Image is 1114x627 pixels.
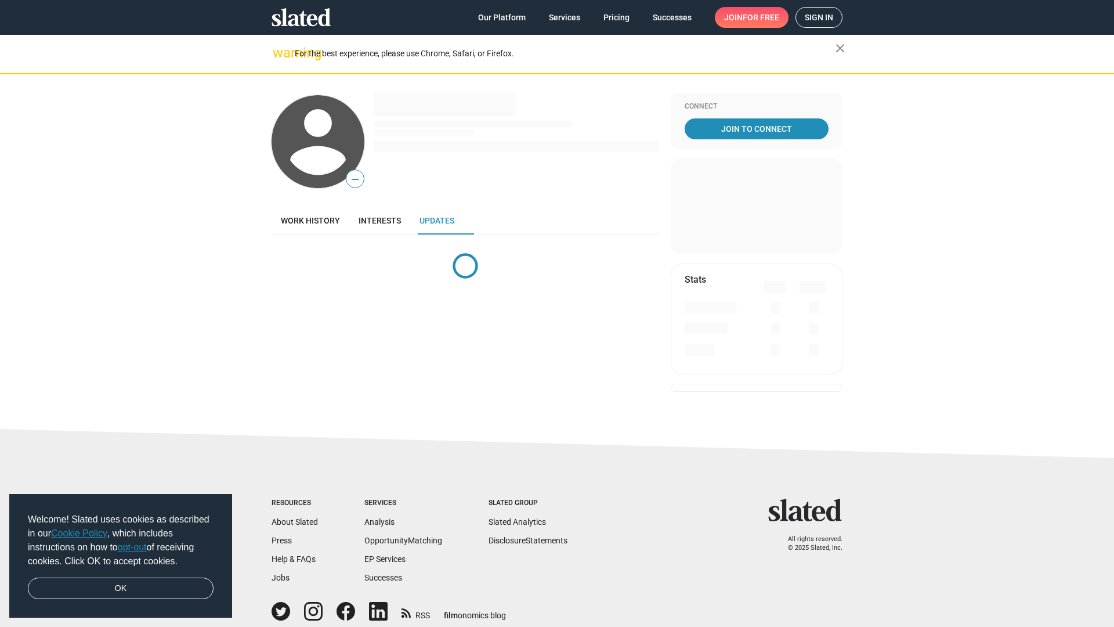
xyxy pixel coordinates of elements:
a: Press [272,536,292,545]
a: Help & FAQs [272,554,316,564]
span: Join To Connect [687,118,826,139]
mat-icon: warning [273,46,287,60]
a: opt-out [118,542,147,552]
a: DisclosureStatements [489,536,567,545]
a: Updates [410,207,464,235]
span: Our Platform [478,7,526,28]
a: dismiss cookie message [28,578,214,600]
a: Joinfor free [715,7,789,28]
span: Work history [281,216,340,225]
a: Join To Connect [685,118,829,139]
a: Successes [643,7,701,28]
a: Our Platform [469,7,535,28]
span: Pricing [603,7,630,28]
a: About Slated [272,517,318,527]
a: Sign in [795,7,842,28]
span: Interests [359,216,401,225]
span: Welcome! Slated uses cookies as described in our , which includes instructions on how to of recei... [28,513,214,568]
a: Pricing [594,7,639,28]
span: Updates [419,216,454,225]
div: Connect [685,102,829,111]
span: film [444,611,458,620]
div: cookieconsent [9,494,232,618]
mat-card-title: Stats [685,273,706,286]
div: Services [364,499,442,508]
a: Interests [349,207,410,235]
a: Slated Analytics [489,517,546,527]
a: Jobs [272,573,290,582]
a: Cookie Policy [51,528,107,538]
span: Successes [653,7,692,28]
span: Join [724,7,779,28]
a: Work history [272,207,349,235]
a: Successes [364,573,402,582]
a: Analysis [364,517,395,527]
div: Slated Group [489,499,567,508]
p: All rights reserved. © 2025 Slated, Inc. [776,535,842,552]
a: filmonomics blog [444,601,506,621]
span: Sign in [805,8,833,27]
a: RSS [402,603,430,621]
a: EP Services [364,554,406,564]
div: Resources [272,499,318,508]
a: Services [540,7,589,28]
mat-icon: close [833,41,847,55]
span: for free [743,7,779,28]
div: For the best experience, please use Chrome, Safari, or Firefox. [295,46,835,62]
span: — [346,172,364,187]
span: Services [549,7,580,28]
a: OpportunityMatching [364,536,442,545]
